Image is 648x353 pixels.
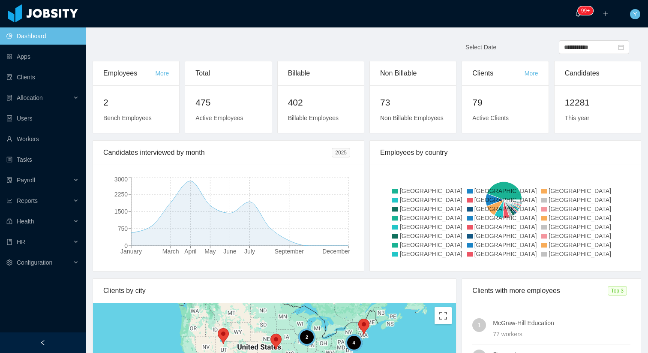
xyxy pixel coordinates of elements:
span: [GEOGRAPHIC_DATA] [400,187,462,194]
div: 77 workers [493,329,630,339]
span: [GEOGRAPHIC_DATA] [474,241,537,248]
span: Active Employees [195,115,243,121]
tspan: June [223,248,237,255]
h2: 73 [380,96,446,109]
span: Select Date [465,44,496,51]
span: [GEOGRAPHIC_DATA] [474,223,537,230]
span: [GEOGRAPHIC_DATA] [474,214,537,221]
span: [GEOGRAPHIC_DATA] [474,250,537,257]
h2: 79 [472,96,538,109]
h2: 2 [103,96,169,109]
span: [GEOGRAPHIC_DATA] [549,196,611,203]
a: icon: profileTasks [6,151,79,168]
a: icon: auditClients [6,69,79,86]
div: Candidates [565,61,630,85]
div: Non Billable [380,61,446,85]
tspan: May [204,248,216,255]
span: Billable Employees [288,115,339,121]
tspan: March [162,248,179,255]
span: Health [17,218,34,225]
div: Clients by city [103,279,446,303]
a: icon: robotUsers [6,110,79,127]
tspan: 3000 [114,176,128,183]
div: Employees by country [380,141,630,165]
tspan: 2250 [114,191,128,198]
a: icon: userWorkers [6,130,79,148]
sup: 416 [578,6,593,15]
span: This year [565,115,590,121]
span: [GEOGRAPHIC_DATA] [400,232,462,239]
div: 4 [345,334,362,351]
span: Active Clients [472,115,509,121]
span: Top 3 [608,286,627,296]
i: icon: bell [575,11,581,17]
span: [GEOGRAPHIC_DATA] [474,205,537,212]
span: [GEOGRAPHIC_DATA] [400,250,462,257]
span: [GEOGRAPHIC_DATA] [549,232,611,239]
i: icon: setting [6,259,12,266]
span: Y [633,9,637,19]
div: Employees [103,61,155,85]
span: [GEOGRAPHIC_DATA] [400,205,462,212]
div: Billable [288,61,354,85]
span: [GEOGRAPHIC_DATA] [549,250,611,257]
tspan: 750 [118,225,128,232]
tspan: 0 [124,242,128,249]
span: 2025 [332,148,350,157]
h2: 12281 [565,96,630,109]
a: More [155,70,169,77]
span: [GEOGRAPHIC_DATA] [549,214,611,221]
span: [GEOGRAPHIC_DATA] [474,232,537,239]
span: Bench Employees [103,115,152,121]
i: icon: solution [6,95,12,101]
h4: McGraw-Hill Education [493,318,630,328]
span: [GEOGRAPHIC_DATA] [549,187,611,194]
div: 2 [298,329,315,346]
span: [GEOGRAPHIC_DATA] [474,196,537,203]
h2: 475 [195,96,261,109]
a: icon: pie-chartDashboard [6,27,79,45]
span: Payroll [17,177,35,184]
span: [GEOGRAPHIC_DATA] [474,187,537,194]
i: icon: file-protect [6,177,12,183]
i: icon: calendar [618,44,624,50]
tspan: September [274,248,304,255]
span: [GEOGRAPHIC_DATA] [549,205,611,212]
tspan: April [184,248,196,255]
h2: 402 [288,96,354,109]
tspan: December [322,248,350,255]
span: [GEOGRAPHIC_DATA] [549,223,611,230]
span: [GEOGRAPHIC_DATA] [400,196,462,203]
div: Candidates interviewed by month [103,141,332,165]
button: Toggle fullscreen view [435,307,452,324]
span: 1 [477,318,481,332]
a: icon: appstoreApps [6,48,79,65]
span: HR [17,238,25,245]
tspan: January [120,248,142,255]
tspan: 1500 [114,208,128,215]
div: Clients with more employees [472,279,607,303]
span: [GEOGRAPHIC_DATA] [549,241,611,248]
div: Clients [472,61,524,85]
span: [GEOGRAPHIC_DATA] [400,223,462,230]
tspan: July [244,248,255,255]
span: Allocation [17,94,43,101]
span: Configuration [17,259,52,266]
div: Total [195,61,261,85]
i: icon: line-chart [6,198,12,204]
span: [GEOGRAPHIC_DATA] [400,214,462,221]
span: [GEOGRAPHIC_DATA] [400,241,462,248]
span: Reports [17,197,38,204]
i: icon: plus [603,11,609,17]
a: More [525,70,538,77]
i: icon: medicine-box [6,218,12,224]
span: Non Billable Employees [380,115,444,121]
i: icon: book [6,239,12,245]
